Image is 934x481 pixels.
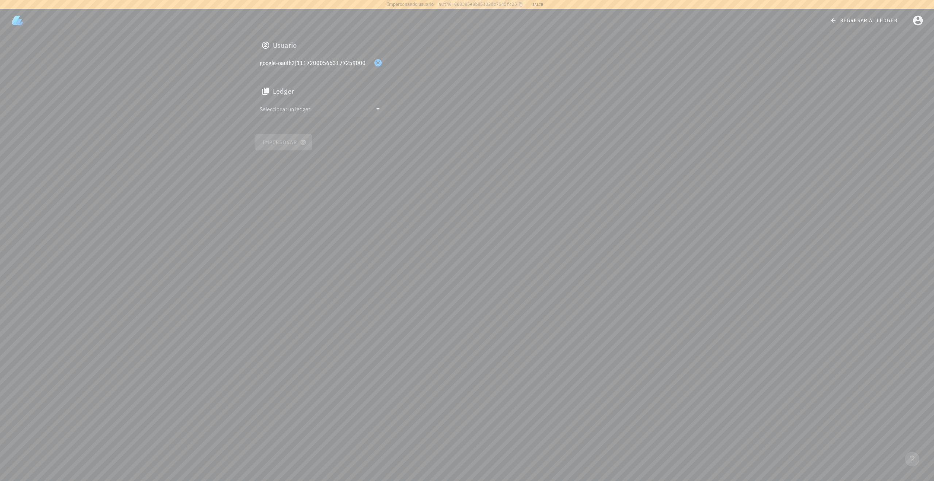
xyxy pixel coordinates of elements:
[273,39,297,51] span: Usuario
[831,17,898,24] span: regresar al ledger
[374,58,382,67] button: Clear ID de Usuario
[12,15,23,26] img: LedgiFi
[273,85,294,97] span: Ledger
[529,1,547,8] button: Salir
[387,0,434,8] span: Impersonando usuario
[826,14,903,27] a: regresar al ledger
[255,100,387,118] div: Seleccionar un ledger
